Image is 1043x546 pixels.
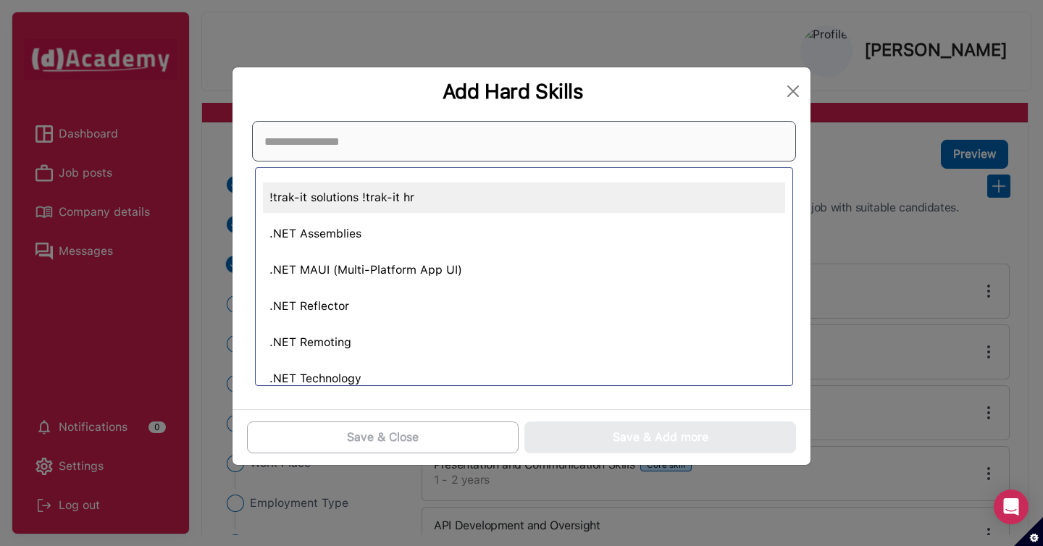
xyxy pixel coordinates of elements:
button: Close [782,80,805,103]
div: .NET Reflector [263,291,785,322]
div: .NET Technology [263,364,785,394]
div: !trak-it solutions !trak-it hr [263,182,785,213]
button: Save & Add more [524,421,796,453]
div: .NET Remoting [263,327,785,358]
button: Save & Close [247,421,519,453]
div: Add Hard Skills [244,79,782,104]
div: Save & Add more [613,429,708,446]
div: .NET MAUI (Multi-Platform App UI) [263,255,785,285]
div: Save & Close [347,429,419,446]
div: .NET Assemblies [263,219,785,249]
div: Open Intercom Messenger [994,490,1029,524]
button: Set cookie preferences [1014,517,1043,546]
